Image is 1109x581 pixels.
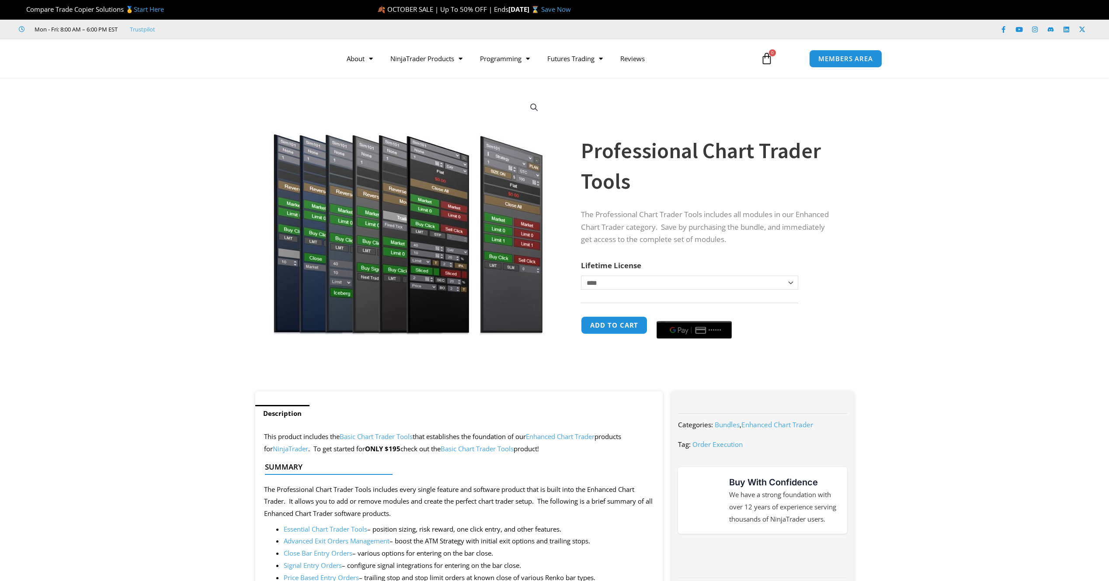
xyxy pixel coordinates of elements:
span: MEMBERS AREA [818,55,873,62]
a: Basic Chart Trader Tools [340,432,413,441]
iframe: Secure payment input frame [655,315,734,316]
img: mark thumbs good 43913 | Affordable Indicators – NinjaTrader [687,484,718,516]
li: – configure signal integrations for entering on the bar close. [284,560,654,572]
a: Advanced Exit Orders Management [284,536,389,545]
span: check out the product! [400,444,539,453]
h1: Professional Chart Trader Tools [581,135,836,197]
h4: Summary [265,463,647,471]
img: 🏆 [19,6,26,13]
a: Close Bar Entry Orders [284,549,352,557]
a: Enhanced Chart Trader [526,432,594,441]
p: We have a strong foundation with over 12 years of experience serving thousands of NinjaTrader users. [729,489,838,526]
a: Clear options [581,294,594,300]
img: ProfessionalToolsBundlePage [268,93,549,335]
a: 0 [747,46,786,71]
a: NinjaTrader [273,444,308,453]
a: Trustpilot [130,24,155,35]
a: About [338,48,382,69]
p: The Professional Chart Trader Tools includes every single feature and software product that is bu... [264,484,654,520]
nav: Menu [338,48,751,69]
img: LogoAI | Affordable Indicators – NinjaTrader [227,43,321,74]
a: Start Here [134,5,164,14]
strong: ONLY $195 [365,444,400,453]
a: Description [255,405,309,422]
img: NinjaTrader Wordmark color RGB | Affordable Indicators – NinjaTrader [697,548,828,564]
a: NinjaTrader Products [382,48,471,69]
a: View full-screen image gallery [526,100,542,115]
a: Essential Chart Trader Tools [284,525,367,533]
span: 🍂 OCTOBER SALE | Up To 50% OFF | Ends [377,5,508,14]
button: Buy with GPay [657,321,732,339]
a: MEMBERS AREA [809,50,882,68]
span: Compare Trade Copier Solutions 🥇 [19,5,164,14]
button: Add to cart [581,316,647,334]
text: •••••• [709,327,722,333]
li: – position sizing, risk reward, one click entry, and other features. [284,523,654,536]
label: Lifetime License [581,260,641,270]
span: 0 [769,49,776,56]
p: The Professional Chart Trader Tools includes all modules in our Enhanced Chart Trader category. S... [581,208,836,246]
a: Save Now [541,5,571,14]
a: Enhanced Chart Trader [741,420,813,429]
span: Categories: [678,420,713,429]
a: Programming [471,48,539,69]
span: , [715,420,813,429]
a: Basic Chart Trader Tools [441,444,514,453]
a: Bundles [715,420,740,429]
li: – various options for entering on the bar close. [284,547,654,560]
strong: [DATE] ⌛ [508,5,541,14]
h3: Buy With Confidence [729,476,838,489]
p: This product includes the that establishes the foundation of our products for . To get started for [264,431,654,455]
li: – boost the ATM Strategy with initial exit options and trailing stops. [284,535,654,547]
a: Order Execution [692,440,743,449]
a: Futures Trading [539,48,612,69]
span: Mon - Fri: 8:00 AM – 6:00 PM EST [32,24,118,35]
a: Reviews [612,48,654,69]
a: Signal Entry Orders [284,561,342,570]
span: Tag: [678,440,691,449]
